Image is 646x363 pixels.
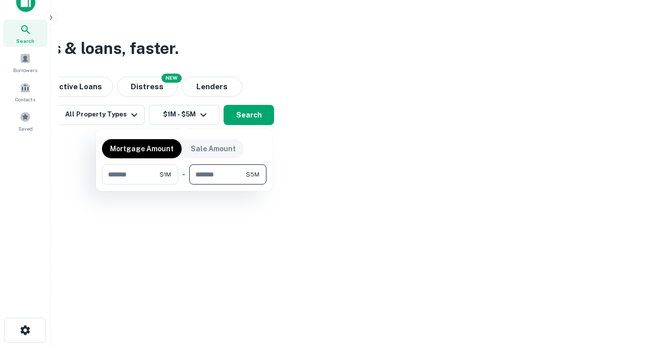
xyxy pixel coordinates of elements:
[182,164,185,185] div: -
[246,170,259,179] span: $5M
[191,143,236,154] p: Sale Amount
[110,143,174,154] p: Mortgage Amount
[159,170,171,179] span: $1M
[596,282,646,331] iframe: Chat Widget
